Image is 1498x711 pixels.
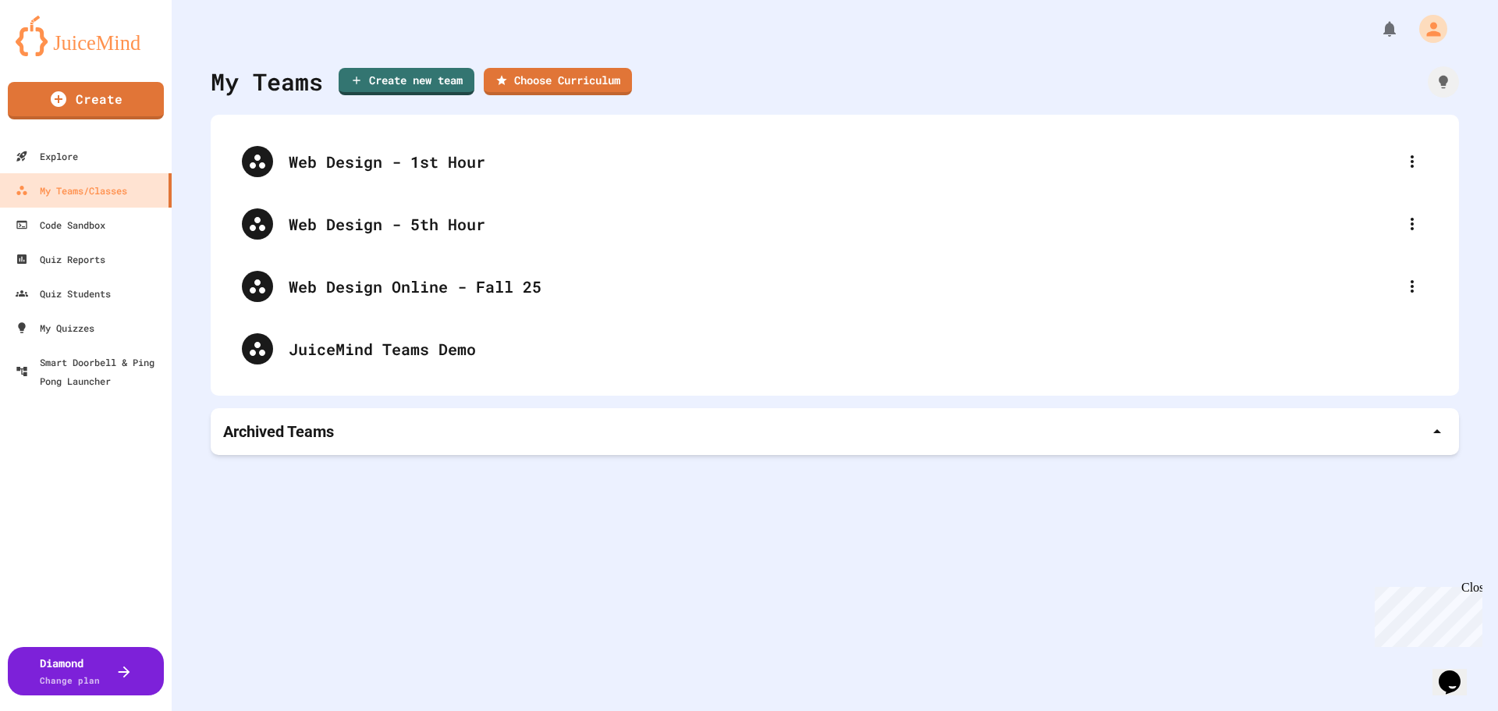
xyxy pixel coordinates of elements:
[1403,11,1451,47] div: My Account
[40,674,100,686] span: Change plan
[8,647,164,695] button: DiamondChange plan
[16,147,78,165] div: Explore
[226,130,1443,193] div: Web Design - 1st Hour
[16,181,127,200] div: My Teams/Classes
[1351,16,1403,42] div: My Notifications
[339,68,474,95] a: Create new team
[289,212,1397,236] div: Web Design - 5th Hour
[16,318,94,337] div: My Quizzes
[1368,581,1482,647] iframe: chat widget
[211,64,323,99] div: My Teams
[289,150,1397,173] div: Web Design - 1st Hour
[8,82,164,119] a: Create
[226,193,1443,255] div: Web Design - 5th Hour
[289,275,1397,298] div: Web Design Online - Fall 25
[226,318,1443,380] div: JuiceMind Teams Demo
[16,250,105,268] div: Quiz Reports
[289,337,1428,361] div: JuiceMind Teams Demo
[6,6,108,99] div: Chat with us now!Close
[16,215,105,234] div: Code Sandbox
[40,655,100,688] div: Diamond
[1432,649,1482,695] iframe: chat widget
[16,16,156,56] img: logo-orange.svg
[16,284,111,303] div: Quiz Students
[1428,66,1459,98] div: How it works
[226,255,1443,318] div: Web Design Online - Fall 25
[484,68,632,95] a: Choose Curriculum
[16,353,165,390] div: Smart Doorbell & Ping Pong Launcher
[223,421,334,443] p: Archived Teams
